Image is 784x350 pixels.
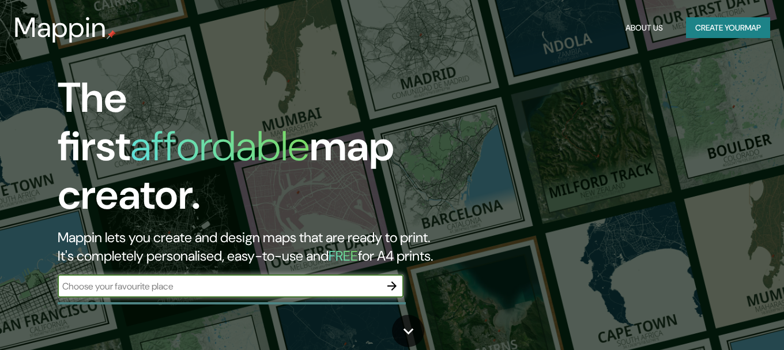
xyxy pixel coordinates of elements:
button: Create yourmap [686,17,770,39]
h5: FREE [329,247,358,265]
button: About Us [621,17,668,39]
img: mappin-pin [107,30,116,39]
input: Choose your favourite place [58,280,380,293]
h1: The first map creator. [58,74,450,228]
h2: Mappin lets you create and design maps that are ready to print. It's completely personalised, eas... [58,228,450,265]
h1: affordable [130,119,310,173]
h3: Mappin [14,12,107,44]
